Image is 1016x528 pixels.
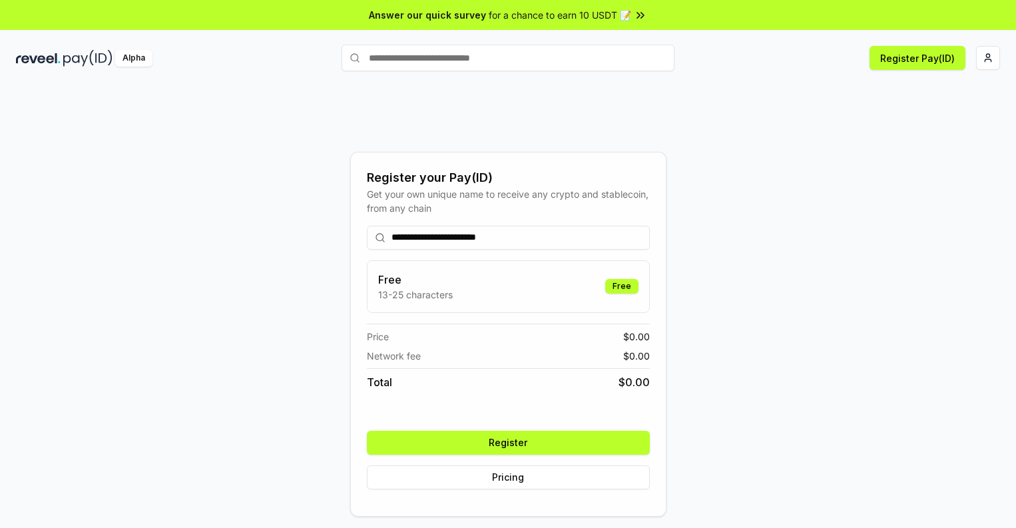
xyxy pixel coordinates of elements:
[870,46,965,70] button: Register Pay(ID)
[623,330,650,344] span: $ 0.00
[367,349,421,363] span: Network fee
[367,187,650,215] div: Get your own unique name to receive any crypto and stablecoin, from any chain
[367,330,389,344] span: Price
[367,374,392,390] span: Total
[63,50,113,67] img: pay_id
[378,288,453,302] p: 13-25 characters
[367,431,650,455] button: Register
[605,279,638,294] div: Free
[369,8,486,22] span: Answer our quick survey
[623,349,650,363] span: $ 0.00
[16,50,61,67] img: reveel_dark
[619,374,650,390] span: $ 0.00
[367,168,650,187] div: Register your Pay(ID)
[367,465,650,489] button: Pricing
[489,8,631,22] span: for a chance to earn 10 USDT 📝
[378,272,453,288] h3: Free
[115,50,152,67] div: Alpha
